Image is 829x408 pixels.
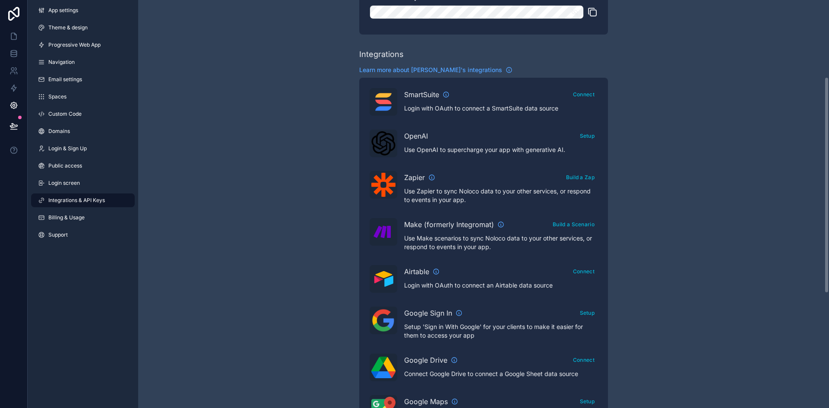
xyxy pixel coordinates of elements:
span: Zapier [404,172,425,183]
button: Build a Scenario [550,218,598,231]
button: Setup [577,307,598,319]
a: Login & Sign Up [31,142,135,155]
span: Google Drive [404,355,447,365]
span: Login screen [48,180,80,187]
span: Learn more about [PERSON_NAME]'s integrations [359,66,502,74]
a: Navigation [31,55,135,69]
a: Build a Zap [563,172,598,181]
span: Navigation [48,59,75,66]
a: Login screen [31,176,135,190]
button: Connect [570,88,598,101]
span: Public access [48,162,82,169]
a: Billing & Usage [31,211,135,225]
a: Setup [577,396,598,405]
p: Use Make scenarios to sync Noloco data to your other services, or respond to events in your app. [404,234,598,251]
span: Theme & design [48,24,88,31]
img: Google Sign In [371,308,396,332]
img: Make (formerly Integromat) [371,220,396,244]
a: App settings [31,3,135,17]
span: SmartSuite [404,89,439,100]
img: OpenAI [371,131,396,155]
img: Zapier [371,173,396,197]
a: Setup [577,131,598,139]
button: Connect [570,354,598,366]
a: Public access [31,159,135,173]
a: Support [31,228,135,242]
span: Google Maps [404,396,448,407]
span: Airtable [404,266,429,277]
a: Spaces [31,90,135,104]
div: Integrations [359,48,404,60]
span: Spaces [48,93,66,100]
p: Use OpenAI to supercharge your app with generative AI. [404,145,598,154]
p: Login with OAuth to connect an Airtable data source [404,281,598,290]
a: Learn more about [PERSON_NAME]'s integrations [359,66,513,74]
button: Setup [577,130,598,142]
a: Connect [570,355,598,364]
span: Progressive Web App [48,41,101,48]
span: Domains [48,128,70,135]
a: Progressive Web App [31,38,135,52]
a: Integrations & API Keys [31,193,135,207]
button: Connect [570,265,598,278]
a: Connect [570,266,598,275]
p: Use Zapier to sync Noloco data to your other services, or respond to events in your app. [404,187,598,204]
a: Build a Scenario [550,219,598,228]
span: Login & Sign Up [48,145,87,152]
span: Email settings [48,76,82,83]
span: Custom Code [48,111,82,117]
span: Support [48,231,68,238]
a: Email settings [31,73,135,86]
button: Setup [577,395,598,408]
img: SmartSuite [371,90,396,114]
a: Custom Code [31,107,135,121]
span: Integrations & API Keys [48,197,105,204]
p: Login with OAuth to connect a SmartSuite data source [404,104,598,113]
span: OpenAI [404,131,428,141]
a: Connect [570,89,598,98]
a: Theme & design [31,21,135,35]
p: Connect Google Drive to connect a Google Sheet data source [404,370,598,378]
span: App settings [48,7,78,14]
span: Make (formerly Integromat) [404,219,494,230]
a: Domains [31,124,135,138]
img: Airtable [371,271,396,287]
button: Build a Zap [563,171,598,183]
p: Setup 'Sign in With Google' for your clients to make it easier for them to access your app [404,323,598,340]
a: Setup [577,308,598,316]
span: Google Sign In [404,308,452,318]
img: Google Drive [371,357,396,378]
span: Billing & Usage [48,214,85,221]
